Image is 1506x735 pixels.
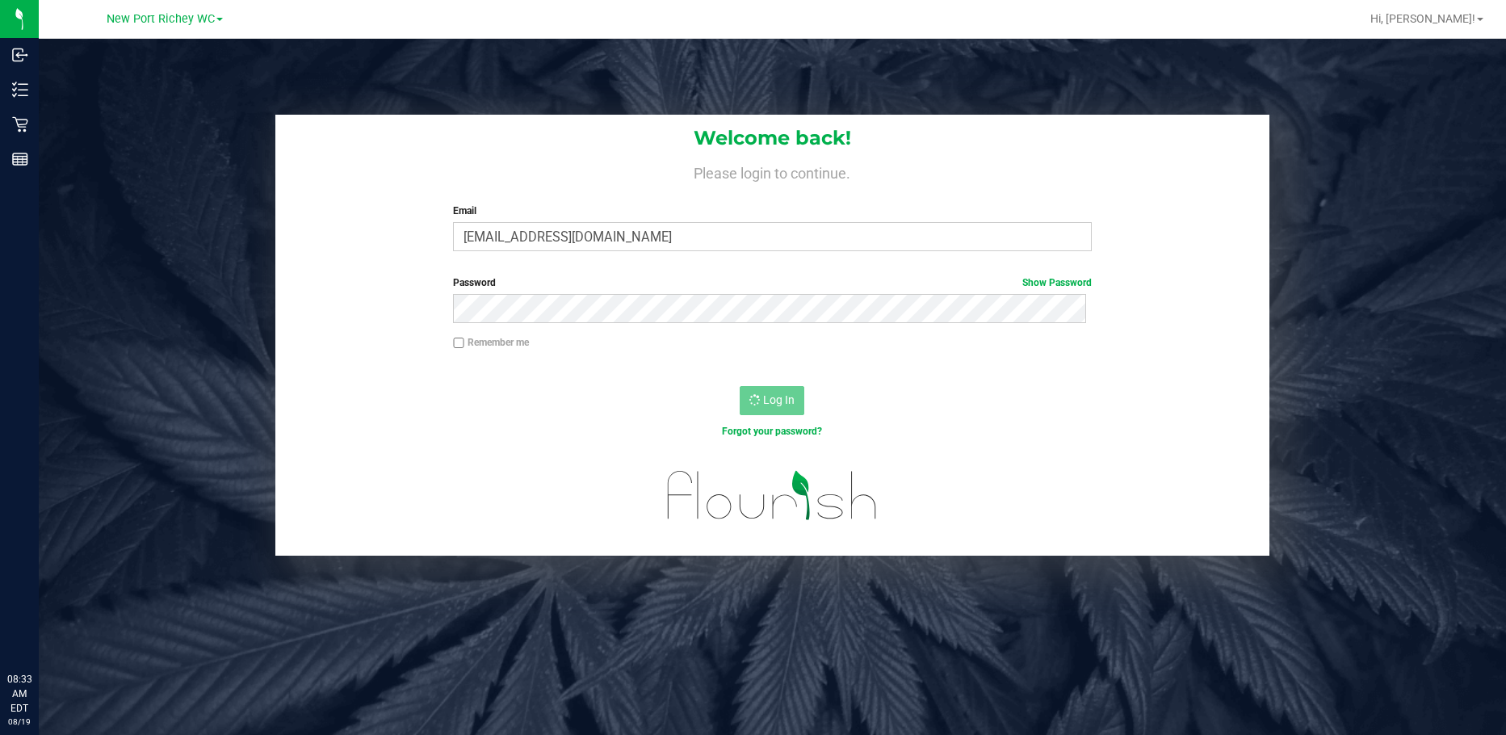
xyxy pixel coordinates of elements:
[7,716,31,728] p: 08/19
[740,386,804,415] button: Log In
[275,162,1269,181] h4: Please login to continue.
[275,128,1269,149] h1: Welcome back!
[1022,277,1092,288] a: Show Password
[453,204,1092,218] label: Email
[12,151,28,167] inline-svg: Reports
[453,277,496,288] span: Password
[107,12,215,26] span: New Port Richey WC
[12,47,28,63] inline-svg: Inbound
[453,338,464,349] input: Remember me
[763,393,795,406] span: Log In
[722,426,822,437] a: Forgot your password?
[453,335,529,350] label: Remember me
[1370,12,1475,25] span: Hi, [PERSON_NAME]!
[7,672,31,716] p: 08:33 AM EDT
[648,456,897,535] img: flourish_logo.svg
[12,116,28,132] inline-svg: Retail
[12,82,28,98] inline-svg: Inventory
